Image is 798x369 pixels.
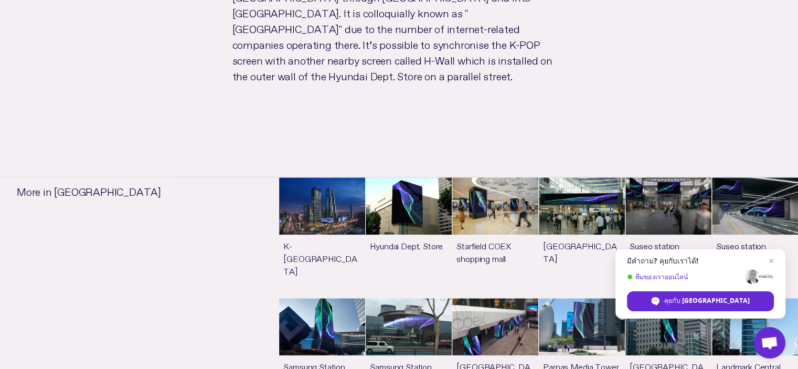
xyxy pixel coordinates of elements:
[754,327,785,359] div: คำแนะนำเมื่อวางเมาส์เหนือปุ่มเปิด
[627,257,774,265] span: มีคำถาม? คุยกับเราได้!
[627,291,774,311] div: คุยกับ Vivid City
[765,255,778,267] span: ปิดแชท
[664,296,750,305] span: คุยกับ [GEOGRAPHIC_DATA]
[627,273,741,281] span: ทีมของเราออนไลน์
